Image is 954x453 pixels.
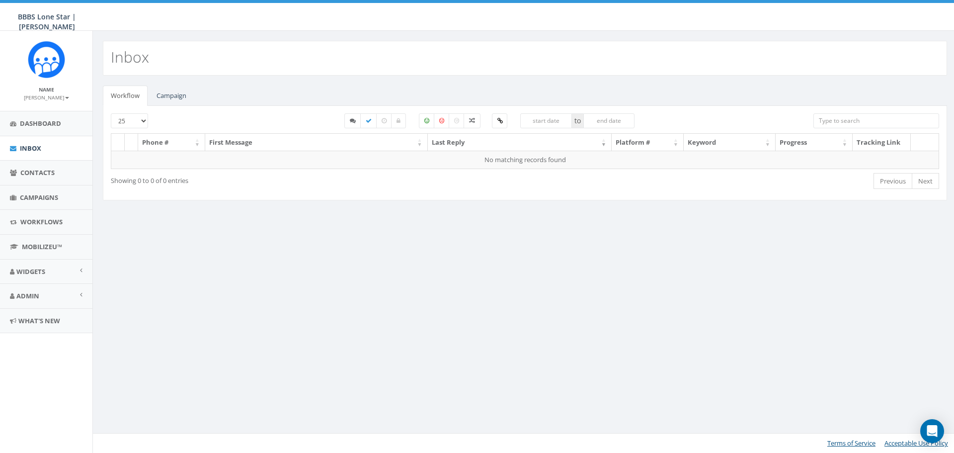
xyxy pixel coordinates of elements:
label: Closed [391,113,406,128]
span: to [572,113,583,128]
small: Name [39,86,54,93]
a: Terms of Service [827,439,875,448]
label: Neutral [449,113,465,128]
th: Tracking Link [853,134,911,151]
img: Rally_Corp_Icon_1.png [28,41,65,78]
input: end date [583,113,635,128]
span: BBBS Lone Star | [PERSON_NAME] [18,12,76,31]
label: Mixed [464,113,480,128]
span: Campaigns [20,193,58,202]
th: First Message: activate to sort column ascending [205,134,428,151]
label: Clicked [492,113,507,128]
input: start date [520,113,572,128]
span: Workflows [20,217,63,226]
a: Workflow [103,86,148,106]
span: Admin [16,291,39,300]
a: Acceptable Use Policy [884,439,948,448]
label: Positive [419,113,435,128]
td: No matching records found [111,151,939,169]
label: Expired [376,113,392,128]
th: Platform #: activate to sort column ascending [612,134,684,151]
span: Inbox [20,144,41,153]
label: Negative [434,113,450,128]
label: Started [344,113,361,128]
input: Type to search [813,113,939,128]
a: Next [912,173,939,189]
h2: Inbox [111,49,149,65]
th: Keyword: activate to sort column ascending [684,134,776,151]
span: MobilizeU™ [22,242,62,251]
span: Contacts [20,168,55,177]
a: [PERSON_NAME] [24,92,69,101]
div: Open Intercom Messenger [920,419,944,443]
label: Completed [360,113,377,128]
a: Campaign [149,86,194,106]
small: [PERSON_NAME] [24,94,69,101]
th: Last Reply: activate to sort column ascending [428,134,612,151]
th: Progress: activate to sort column ascending [776,134,853,151]
div: Showing 0 to 0 of 0 entries [111,172,447,185]
span: Widgets [16,267,45,276]
th: Phone #: activate to sort column ascending [138,134,205,151]
span: Dashboard [20,119,61,128]
a: Previous [874,173,912,189]
span: What's New [18,316,60,325]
